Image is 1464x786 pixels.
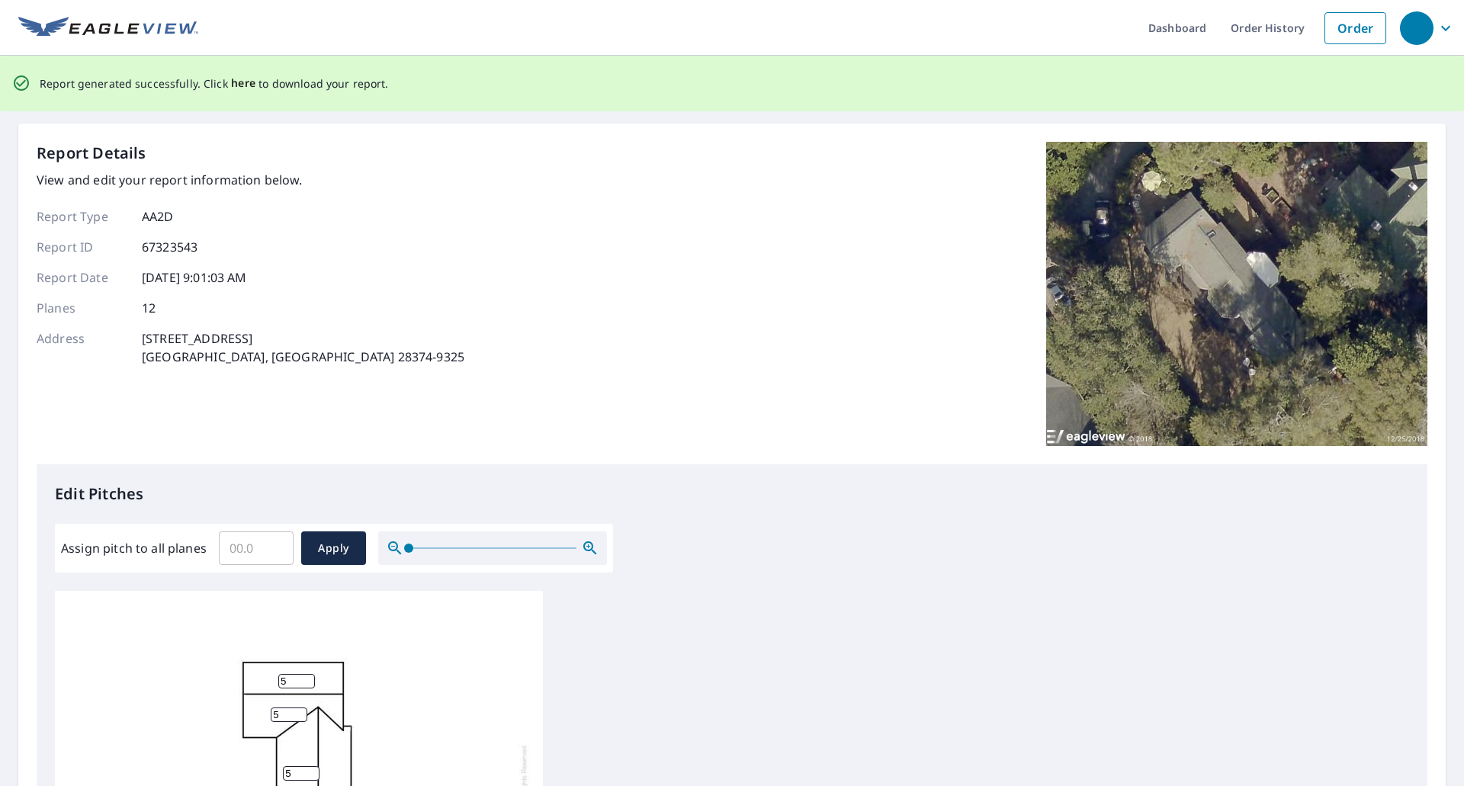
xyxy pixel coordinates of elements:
[37,329,128,366] p: Address
[313,539,354,558] span: Apply
[37,268,128,287] p: Report Date
[231,74,256,93] button: here
[61,539,207,557] label: Assign pitch to all planes
[142,329,464,366] p: [STREET_ADDRESS] [GEOGRAPHIC_DATA], [GEOGRAPHIC_DATA] 28374-9325
[37,207,128,226] p: Report Type
[1324,12,1386,44] a: Order
[301,531,366,565] button: Apply
[18,17,198,40] img: EV Logo
[37,299,128,317] p: Planes
[142,268,247,287] p: [DATE] 9:01:03 AM
[55,483,1409,505] p: Edit Pitches
[1046,142,1427,447] img: Top image
[142,299,156,317] p: 12
[142,207,174,226] p: AA2D
[37,142,146,165] p: Report Details
[37,171,464,189] p: View and edit your report information below.
[219,527,294,569] input: 00.0
[40,74,389,93] p: Report generated successfully. Click to download your report.
[142,238,197,256] p: 67323543
[37,238,128,256] p: Report ID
